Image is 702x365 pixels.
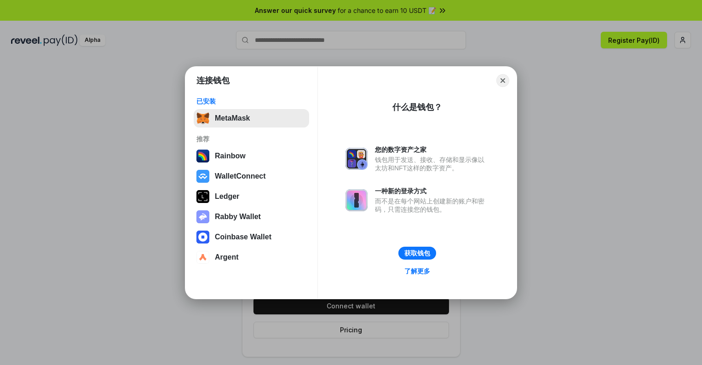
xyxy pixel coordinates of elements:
div: Ledger [215,192,239,201]
img: svg+xml,%3Csvg%20width%3D%2228%22%20height%3D%2228%22%20viewBox%3D%220%200%2028%2028%22%20fill%3D... [196,170,209,183]
a: 了解更多 [399,265,436,277]
div: 已安装 [196,97,306,105]
div: 什么是钱包？ [392,102,442,113]
div: 一种新的登录方式 [375,187,489,195]
button: Rabby Wallet [194,208,309,226]
div: 而不是在每个网站上创建新的账户和密码，只需连接您的钱包。 [375,197,489,214]
button: Argent [194,248,309,267]
img: svg+xml,%3Csvg%20width%3D%22120%22%20height%3D%22120%22%20viewBox%3D%220%200%20120%20120%22%20fil... [196,150,209,162]
h1: 连接钱包 [196,75,230,86]
img: svg+xml,%3Csvg%20xmlns%3D%22http%3A%2F%2Fwww.w3.org%2F2000%2Fsvg%22%20fill%3D%22none%22%20viewBox... [345,148,368,170]
button: Rainbow [194,147,309,165]
div: MetaMask [215,114,250,122]
div: Argent [215,253,239,261]
img: svg+xml,%3Csvg%20fill%3D%22none%22%20height%3D%2233%22%20viewBox%3D%220%200%2035%2033%22%20width%... [196,112,209,125]
div: Rainbow [215,152,246,160]
img: svg+xml,%3Csvg%20xmlns%3D%22http%3A%2F%2Fwww.w3.org%2F2000%2Fsvg%22%20width%3D%2228%22%20height%3... [196,190,209,203]
img: svg+xml,%3Csvg%20width%3D%2228%22%20height%3D%2228%22%20viewBox%3D%220%200%2028%2028%22%20fill%3D... [196,231,209,243]
div: 钱包用于发送、接收、存储和显示像以太坊和NFT这样的数字资产。 [375,156,489,172]
img: svg+xml,%3Csvg%20xmlns%3D%22http%3A%2F%2Fwww.w3.org%2F2000%2Fsvg%22%20fill%3D%22none%22%20viewBox... [345,189,368,211]
div: 了解更多 [404,267,430,275]
button: Close [496,74,509,87]
div: Coinbase Wallet [215,233,271,241]
div: 您的数字资产之家 [375,145,489,154]
button: Coinbase Wallet [194,228,309,246]
button: MetaMask [194,109,309,127]
img: svg+xml,%3Csvg%20xmlns%3D%22http%3A%2F%2Fwww.w3.org%2F2000%2Fsvg%22%20fill%3D%22none%22%20viewBox... [196,210,209,223]
img: svg+xml,%3Csvg%20width%3D%2228%22%20height%3D%2228%22%20viewBox%3D%220%200%2028%2028%22%20fill%3D... [196,251,209,264]
div: WalletConnect [215,172,266,180]
div: 获取钱包 [404,249,430,257]
button: 获取钱包 [398,247,436,260]
button: WalletConnect [194,167,309,185]
div: 推荐 [196,135,306,143]
button: Ledger [194,187,309,206]
div: Rabby Wallet [215,213,261,221]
